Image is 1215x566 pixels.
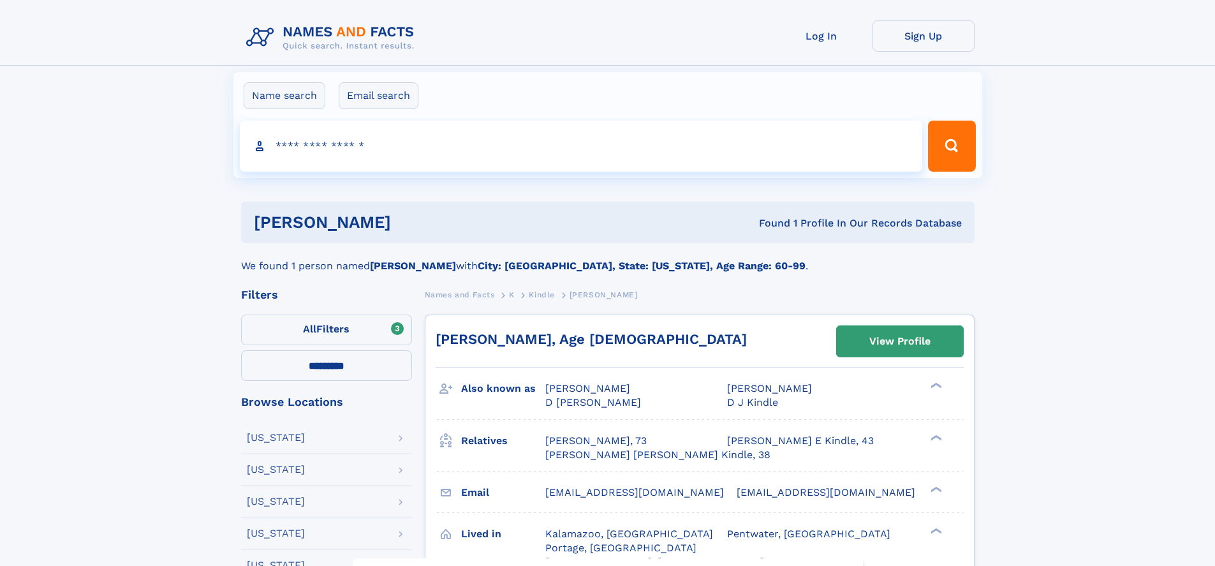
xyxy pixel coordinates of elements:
a: [PERSON_NAME], Age [DEMOGRAPHIC_DATA] [436,331,747,347]
div: [US_STATE] [247,496,305,507]
h1: [PERSON_NAME] [254,214,575,230]
div: We found 1 person named with . [241,243,975,274]
label: Email search [339,82,418,109]
span: [EMAIL_ADDRESS][DOMAIN_NAME] [545,486,724,498]
h3: Lived in [461,523,545,545]
div: Filters [241,289,412,301]
div: Found 1 Profile In Our Records Database [575,216,962,230]
span: [PERSON_NAME] [545,382,630,394]
div: Browse Locations [241,396,412,408]
div: [US_STATE] [247,465,305,475]
a: Names and Facts [425,287,495,302]
a: K [509,287,515,302]
a: Kindle [529,287,555,302]
b: City: [GEOGRAPHIC_DATA], State: [US_STATE], Age Range: 60-99 [478,260,806,272]
span: Pentwater, [GEOGRAPHIC_DATA] [727,528,890,540]
a: [PERSON_NAME] E Kindle, 43 [727,434,874,448]
span: Kalamazoo, [GEOGRAPHIC_DATA] [545,528,713,540]
span: Kindle [529,290,555,299]
label: Name search [244,82,325,109]
a: [PERSON_NAME] [PERSON_NAME] Kindle, 38 [545,448,770,462]
div: View Profile [869,327,931,356]
div: [US_STATE] [247,433,305,443]
span: K [509,290,515,299]
span: Portage, [GEOGRAPHIC_DATA] [545,542,696,554]
h3: Email [461,482,545,503]
span: All [303,323,316,335]
label: Filters [241,315,412,345]
h3: Also known as [461,378,545,399]
div: ❯ [927,382,943,390]
span: D [PERSON_NAME] [545,396,641,408]
img: Logo Names and Facts [241,20,425,55]
span: [EMAIL_ADDRESS][DOMAIN_NAME] [737,486,915,498]
a: Sign Up [873,20,975,52]
input: search input [240,121,923,172]
div: ❯ [927,526,943,535]
span: D J Kindle [727,396,778,408]
b: [PERSON_NAME] [370,260,456,272]
a: View Profile [837,326,963,357]
a: [PERSON_NAME], 73 [545,434,647,448]
div: ❯ [927,433,943,442]
h3: Relatives [461,430,545,452]
button: Search Button [928,121,975,172]
span: [PERSON_NAME] [570,290,638,299]
a: Log In [770,20,873,52]
span: [PERSON_NAME] [727,382,812,394]
div: ❯ [927,485,943,493]
div: [US_STATE] [247,528,305,539]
